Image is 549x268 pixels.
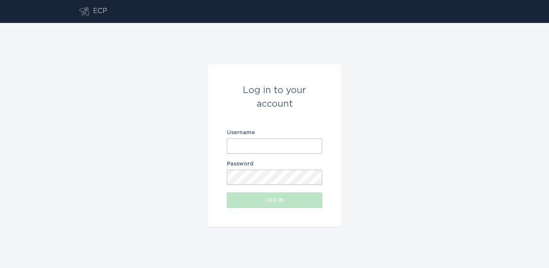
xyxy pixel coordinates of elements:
[227,83,322,111] div: Log in to your account
[227,130,322,135] label: Username
[227,161,322,167] label: Password
[93,7,107,16] div: ECP
[227,193,322,208] button: Log in
[79,7,89,16] button: Go to dashboard
[231,198,318,202] div: Log in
